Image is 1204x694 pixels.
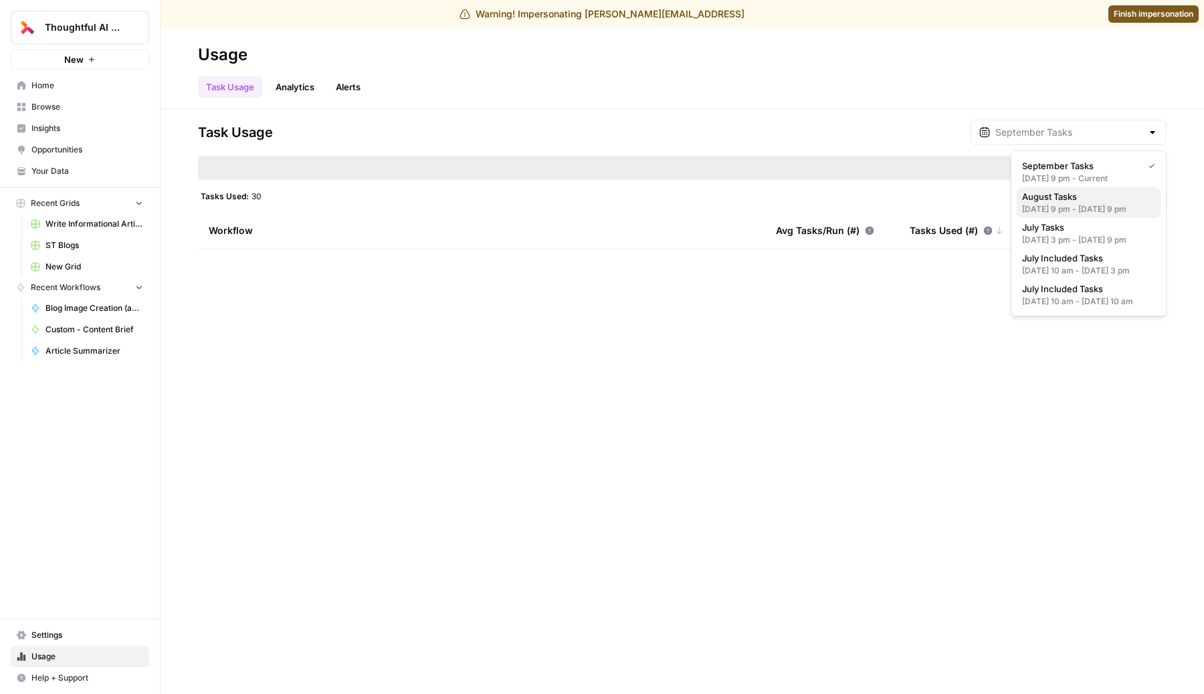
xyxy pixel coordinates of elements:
span: Insights [31,122,143,134]
span: Your Data [31,165,143,177]
span: Home [31,80,143,92]
a: Settings [11,624,149,646]
span: Custom - Content Brief [45,324,143,336]
span: Browse [31,101,143,113]
a: Your Data [11,160,149,182]
span: Article Summarizer [45,345,143,357]
div: [DATE] 10 am - [DATE] 10 am [1022,296,1155,308]
span: Task Usage [198,123,273,142]
button: New [11,49,149,70]
span: Thoughtful AI Content Engine [45,21,126,34]
span: July Included Tasks [1022,282,1150,296]
div: Usage [198,44,247,66]
button: Help + Support [11,667,149,689]
span: Recent Grids [31,197,80,209]
span: Blog Image Creation (ad hoc) [45,302,143,314]
span: Opportunities [31,144,143,156]
span: New Grid [45,261,143,273]
a: Task Usage [198,76,262,98]
a: Article Summarizer [25,340,149,362]
button: Recent Grids [11,193,149,213]
span: July Included Tasks [1022,251,1150,265]
a: Blog Image Creation (ad hoc) [25,298,149,319]
a: Home [11,75,149,96]
span: Usage [31,651,143,663]
a: Alerts [328,76,369,98]
a: Usage [11,646,149,667]
button: Recent Workflows [11,277,149,298]
img: Thoughtful AI Content Engine Logo [15,15,39,39]
a: Finish impersonation [1108,5,1199,23]
div: Tasks Used (#) [910,212,1003,249]
a: Custom - Content Brief [25,319,149,340]
a: Browse [11,96,149,118]
a: New Grid [25,256,149,277]
a: Opportunities [11,139,149,160]
div: Workflow [209,212,755,249]
span: Finish impersonation [1114,8,1193,20]
span: Recent Workflows [31,281,100,294]
input: September Tasks [995,126,1142,139]
span: September Tasks [1022,159,1138,172]
button: Workspace: Thoughtful AI Content Engine [11,11,149,44]
span: New [64,53,84,66]
div: [DATE] 3 pm - [DATE] 9 pm [1022,234,1155,246]
span: Write Informational Article [45,218,143,230]
span: July Tasks [1022,221,1150,234]
span: ST Blogs [45,239,143,251]
a: Analytics [268,76,322,98]
span: Settings [31,629,143,641]
div: Avg Tasks/Run (#) [776,212,874,249]
div: Warning! Impersonating [PERSON_NAME][EMAIL_ADDRESS] [460,7,744,21]
div: [DATE] 9 pm - Current [1022,172,1155,185]
span: 30 [252,191,262,201]
a: Insights [11,118,149,139]
span: Tasks Used: [201,191,249,201]
a: Write Informational Article [25,213,149,235]
div: [DATE] 9 pm - [DATE] 9 pm [1022,203,1155,215]
div: [DATE] 10 am - [DATE] 3 pm [1022,265,1155,277]
a: ST Blogs [25,235,149,256]
span: August Tasks [1022,190,1150,203]
span: Help + Support [31,672,143,684]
